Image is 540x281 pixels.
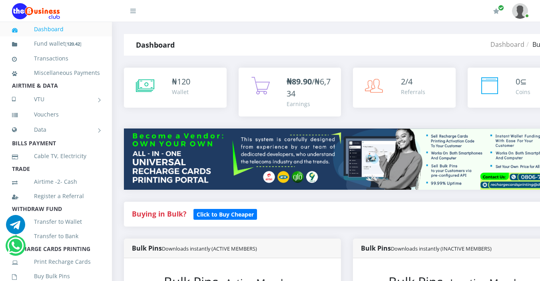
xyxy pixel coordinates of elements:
[12,34,100,53] a: Fund wallet[120.42]
[287,100,333,108] div: Earnings
[287,76,331,99] span: /₦6,734
[12,187,100,205] a: Register a Referral
[401,76,412,87] span: 2/4
[132,209,186,219] strong: Buying in Bulk?
[490,40,524,49] a: Dashboard
[361,244,492,253] strong: Bulk Pins
[516,88,530,96] div: Coins
[12,147,100,165] a: Cable TV, Electricity
[12,173,100,191] a: Airtime -2- Cash
[512,3,528,19] img: User
[172,76,190,88] div: ₦
[172,88,190,96] div: Wallet
[12,227,100,245] a: Transfer to Bank
[12,64,100,82] a: Miscellaneous Payments
[12,213,100,231] a: Transfer to Wallet
[193,209,257,219] a: Click to Buy Cheaper
[197,211,254,218] b: Click to Buy Cheaper
[287,76,312,87] b: ₦89.90
[353,68,456,108] a: 2/4 Referrals
[516,76,530,88] div: ⊆
[401,88,425,96] div: Referrals
[162,245,257,252] small: Downloads instantly (ACTIVE MEMBERS)
[498,5,504,11] span: Renew/Upgrade Subscription
[12,253,100,271] a: Print Recharge Cards
[12,20,100,38] a: Dashboard
[132,244,257,253] strong: Bulk Pins
[516,76,520,87] span: 0
[12,49,100,68] a: Transactions
[12,89,100,109] a: VTU
[7,242,24,255] a: Chat for support
[65,41,82,47] small: [ ]
[12,3,60,19] img: Logo
[124,68,227,108] a: ₦120 Wallet
[6,221,25,234] a: Chat for support
[136,40,175,50] strong: Dashboard
[391,245,492,252] small: Downloads instantly (INACTIVE MEMBERS)
[493,8,499,14] i: Renew/Upgrade Subscription
[239,68,341,116] a: ₦89.90/₦6,734 Earnings
[67,41,80,47] b: 120.42
[12,120,100,140] a: Data
[177,76,190,87] span: 120
[12,105,100,124] a: Vouchers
